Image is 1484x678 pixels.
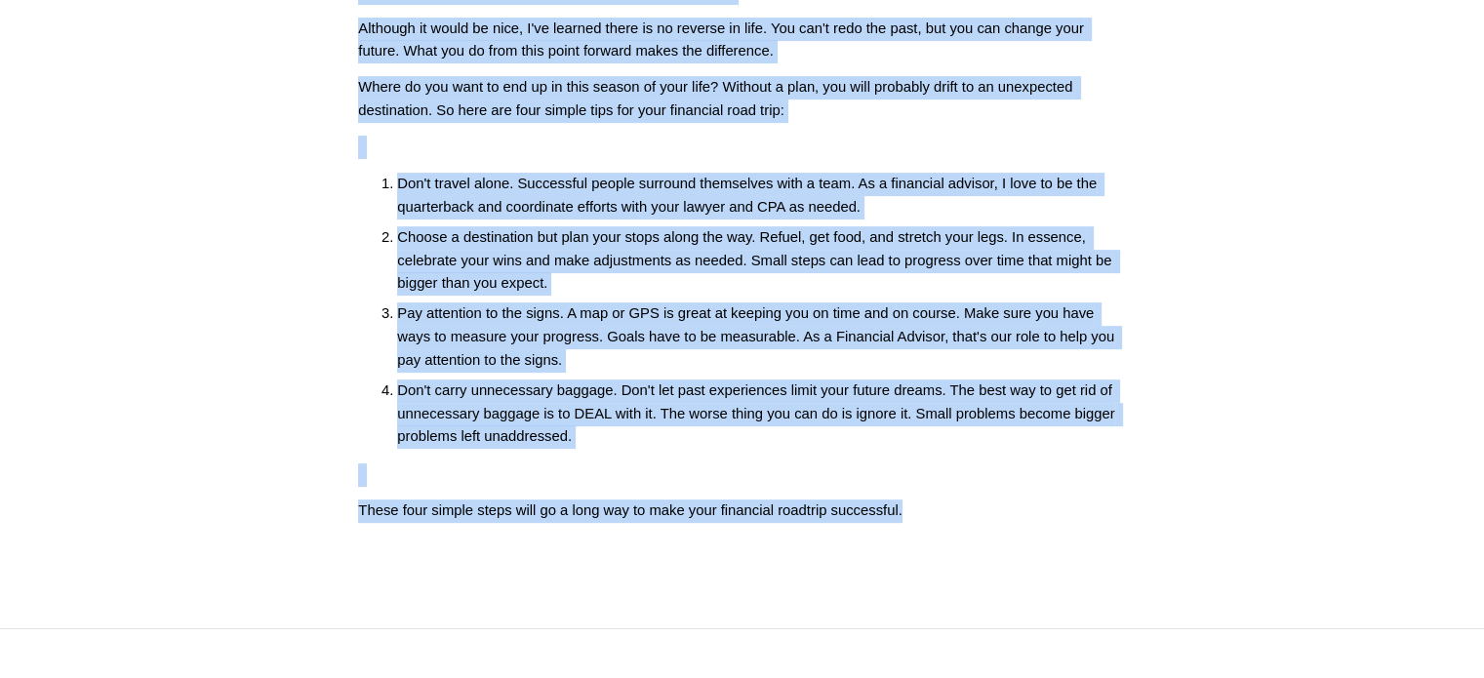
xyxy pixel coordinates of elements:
[358,76,1125,122] p: Where do you want to end up in this season of your life? Without a plan, you will probably drift ...
[397,226,1125,296] p: Choose a destination but plan your stops along the way. Refuel, get food, and stretch your legs. ...
[397,302,1125,372] p: Pay attention to the signs. A map or GPS is great at keeping you on time and on course. Make sure...
[397,173,1125,219] p: Don't travel alone. Successful people surround themselves with a team. As a financial advisor, I ...
[358,18,1125,63] p: Although it would be nice, I've learned there is no reverse in life. You can't redo the past, but...
[358,499,1125,523] p: These four simple steps will go a long way to make your financial roadtrip successful.
[397,379,1125,449] p: Don't carry unnecessary baggage. Don't let past experiences limit your future dreams. The best wa...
